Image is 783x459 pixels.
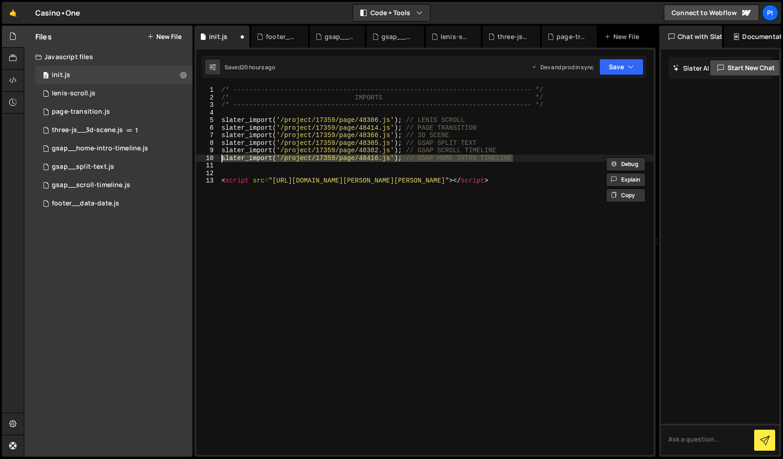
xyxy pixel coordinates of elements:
div: Saved [225,63,275,71]
div: 13 [196,177,220,185]
div: 3 [196,101,220,109]
div: 1 [196,86,220,94]
div: footer__data-date.js [52,199,119,208]
div: 17359/48497.js [35,194,193,213]
div: New File [604,32,643,41]
div: init.js [52,71,70,79]
div: init.js [209,32,227,41]
div: Documentation [724,26,781,48]
div: 9 [196,147,220,155]
span: 0 [43,72,49,80]
div: gsap__scroll-timeline.js [52,181,130,189]
div: gsap__home-intro-timeline.js [381,32,413,41]
button: Debug [606,157,645,171]
a: Pi [762,5,778,21]
div: 4 [196,109,220,117]
div: footer__data-date.js [266,32,297,41]
div: Javascript files [24,48,193,66]
h2: Slater AI [673,64,710,72]
button: Code + Tools [353,5,430,21]
div: Casino•One [35,7,81,18]
span: 1 [135,127,138,134]
div: 12 [196,170,220,177]
div: 5 [196,116,220,124]
div: 11 [196,162,220,170]
div: Chat with Slater AI [659,26,722,48]
div: three-js__3d-scene.js [497,32,529,41]
div: 17359/48279.js [35,66,193,84]
div: 20 hours ago [241,63,275,71]
div: 6 [196,124,220,132]
button: Start new chat [710,60,783,76]
div: lenis-scroll.js [52,89,95,98]
div: gsap__home-intro-timeline.js [52,144,148,153]
div: 17359/48366.js [35,121,193,139]
div: Dev and prod in sync [531,63,594,71]
div: 17359/48382.js [35,176,193,194]
div: gsap__split-text.js [325,32,354,41]
div: 17359/48305.js [35,158,193,176]
div: 17359/48416.js [35,139,193,158]
div: page-transition.js [557,32,586,41]
div: page-transition.js [52,108,110,116]
button: Explain [606,173,645,187]
div: lenis-scroll.js [441,32,470,41]
a: 🤙 [2,2,24,24]
div: 17359/48306.js [35,84,193,103]
button: New File [147,33,182,40]
div: 2 [196,94,220,102]
div: 17359/48414.js [35,103,193,121]
div: 7 [196,132,220,139]
div: 10 [196,155,220,162]
div: three-js__3d-scene.js [52,126,123,134]
div: 8 [196,139,220,147]
div: gsap__split-text.js [52,163,114,171]
button: Copy [606,188,645,202]
a: Connect to Webflow [664,5,759,21]
h2: Files [35,32,52,42]
button: Save [599,59,644,75]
